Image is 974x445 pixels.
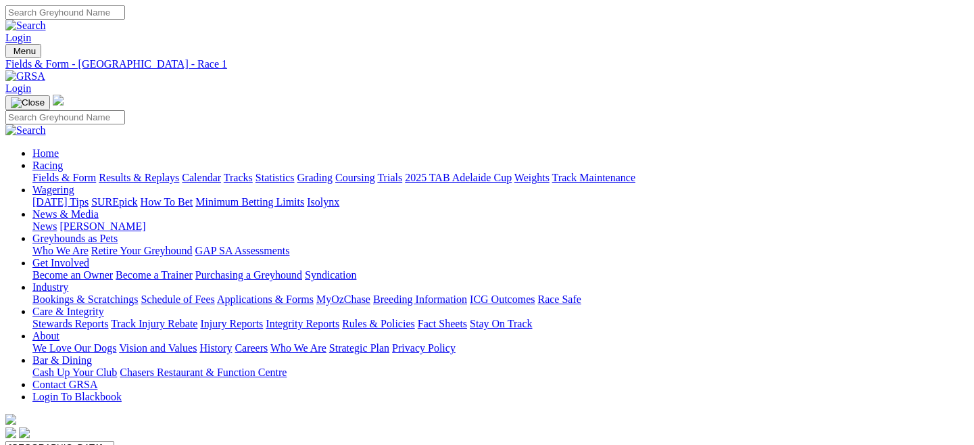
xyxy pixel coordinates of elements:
a: Purchasing a Greyhound [195,269,302,281]
div: Greyhounds as Pets [32,245,969,257]
a: 2025 TAB Adelaide Cup [405,172,512,183]
input: Search [5,5,125,20]
div: Get Involved [32,269,969,281]
a: Syndication [305,269,356,281]
a: Strategic Plan [329,342,389,354]
a: ICG Outcomes [470,294,535,305]
a: Schedule of Fees [141,294,214,305]
a: Integrity Reports [266,318,339,329]
a: SUREpick [91,196,137,208]
a: Become an Owner [32,269,113,281]
a: Grading [297,172,333,183]
div: About [32,342,969,354]
a: News [32,220,57,232]
a: Injury Reports [200,318,263,329]
a: Login [5,32,31,43]
a: Rules & Policies [342,318,415,329]
a: Isolynx [307,196,339,208]
a: Calendar [182,172,221,183]
div: Bar & Dining [32,367,969,379]
a: Cash Up Your Club [32,367,117,378]
div: Care & Integrity [32,318,969,330]
a: History [199,342,232,354]
img: logo-grsa-white.png [5,414,16,425]
a: Fact Sheets [418,318,467,329]
a: Tracks [224,172,253,183]
a: Care & Integrity [32,306,104,317]
a: Bookings & Scratchings [32,294,138,305]
a: Coursing [335,172,375,183]
a: Vision and Values [119,342,197,354]
a: Applications & Forms [217,294,314,305]
a: Statistics [255,172,295,183]
a: Race Safe [537,294,581,305]
a: Careers [235,342,268,354]
img: Search [5,124,46,137]
img: Close [11,97,45,108]
img: facebook.svg [5,427,16,438]
a: About [32,330,59,342]
a: Login To Blackbook [32,391,122,402]
div: Racing [32,172,969,184]
a: Fields & Form - [GEOGRAPHIC_DATA] - Race 1 [5,58,969,70]
a: GAP SA Assessments [195,245,290,256]
img: Search [5,20,46,32]
a: Breeding Information [373,294,467,305]
a: Fields & Form [32,172,96,183]
a: Track Maintenance [552,172,635,183]
a: Minimum Betting Limits [195,196,304,208]
a: Stewards Reports [32,318,108,329]
a: Bar & Dining [32,354,92,366]
a: Weights [514,172,550,183]
a: Industry [32,281,68,293]
a: Who We Are [32,245,89,256]
button: Toggle navigation [5,44,41,58]
a: Racing [32,160,63,171]
span: Menu [14,46,36,56]
a: Wagering [32,184,74,195]
button: Toggle navigation [5,95,50,110]
a: Retire Your Greyhound [91,245,193,256]
img: GRSA [5,70,45,83]
a: Privacy Policy [392,342,456,354]
a: How To Bet [141,196,193,208]
a: Get Involved [32,257,89,268]
a: Results & Replays [99,172,179,183]
a: Track Injury Rebate [111,318,197,329]
img: twitter.svg [19,427,30,438]
a: [PERSON_NAME] [59,220,145,232]
div: News & Media [32,220,969,233]
a: Login [5,83,31,94]
a: We Love Our Dogs [32,342,116,354]
div: Wagering [32,196,969,208]
a: Become a Trainer [116,269,193,281]
a: Trials [377,172,402,183]
a: MyOzChase [316,294,370,305]
div: Industry [32,294,969,306]
input: Search [5,110,125,124]
a: Contact GRSA [32,379,97,390]
a: Greyhounds as Pets [32,233,118,244]
a: [DATE] Tips [32,196,89,208]
a: Chasers Restaurant & Function Centre [120,367,287,378]
a: Stay On Track [470,318,532,329]
img: logo-grsa-white.png [53,95,64,106]
a: Who We Are [270,342,326,354]
a: News & Media [32,208,99,220]
a: Home [32,147,59,159]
